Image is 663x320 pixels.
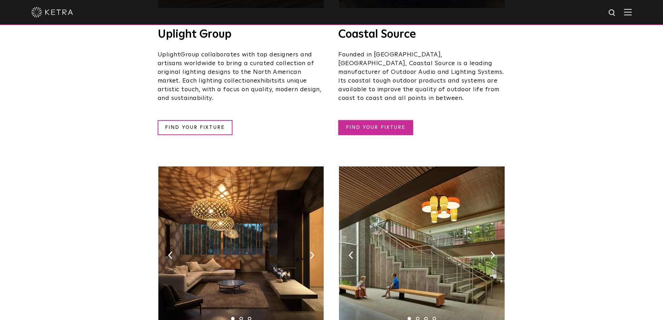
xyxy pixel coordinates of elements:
[158,78,322,101] span: its unique artistic touch, with a focus on quality, modern design, and sustainability.
[254,78,277,84] span: exhibits
[608,9,617,17] img: search icon
[338,52,504,101] span: Founded in [GEOGRAPHIC_DATA], [GEOGRAPHIC_DATA], Coastal Source is a leading manufacturer of Outd...
[624,9,632,15] img: Hamburger%20Nav.svg
[338,29,505,40] h4: Coastal Source
[338,120,413,135] a: FIND YOUR FIXTURE
[158,52,181,58] span: Uplight
[158,29,325,40] h4: Uplight Group
[310,251,314,259] img: arrow-right-black.svg
[168,251,173,259] img: arrow-left-black.svg
[31,7,73,17] img: ketra-logo-2019-white
[158,120,232,135] a: FIND YOUR FIXTURE
[490,251,495,259] img: arrow-right-black.svg
[349,251,353,259] img: arrow-left-black.svg
[158,52,314,84] span: Group collaborates with top designers and artisans worldwide to bring a curated collection of ori...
